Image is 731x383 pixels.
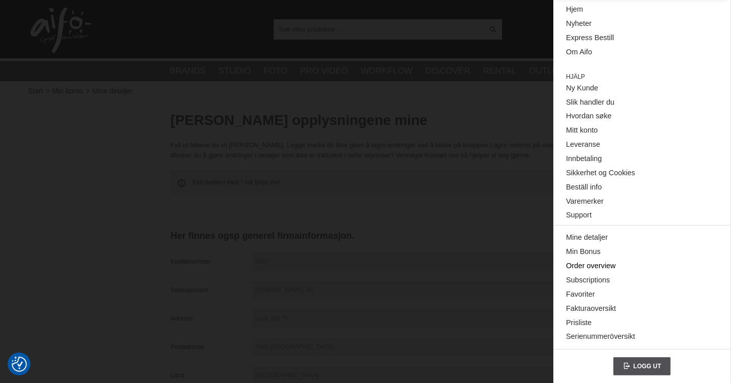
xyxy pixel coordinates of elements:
[92,86,133,97] span: Mine detaljer
[634,363,661,370] span: Logg ut
[566,245,718,259] a: Min Bonus
[85,86,89,97] span: >
[566,231,718,245] a: Mine detaljer
[252,338,560,356] span: 7041 [GEOGRAPHIC_DATA]
[263,65,287,78] a: Foto
[171,140,560,162] p: Fyll ut feltene du vil [PERSON_NAME]. Legge merke til! Ikke glem å lagre endringer ved å klikke p...
[252,309,560,328] span: Lade alle 75
[566,195,718,209] a: Varemerker
[30,8,91,53] img: logo.png
[566,302,718,316] a: Fakturaoversikt
[171,111,560,131] h1: [PERSON_NAME] opplysningene mine
[52,86,83,97] span: Min konto
[171,285,252,295] span: Selskapsnavn
[252,252,560,271] span: 9687
[566,288,718,302] a: Favoriter
[566,138,718,152] a: Leveranse
[483,65,516,78] a: Rental
[28,86,43,97] a: Start
[566,109,718,123] a: Hvordan søke
[566,17,718,31] a: Nyheter
[171,314,252,323] span: Adresse
[566,152,718,166] a: Innbetaling
[566,273,718,288] a: Subscriptions
[566,259,718,273] a: Order overview
[171,230,560,242] h2: Her finnes ogsp generel firmainformasjon.
[566,31,718,45] a: Express Bestill
[170,65,206,78] a: Brands
[274,21,483,37] input: Søk etter produkter ...
[171,371,252,380] span: Land
[171,257,252,266] span: Kundenummer
[566,315,718,330] a: Prisliste
[171,342,252,352] span: Postadresse
[12,355,27,373] button: Samtykkepreferanser
[566,72,718,81] span: Hjälp
[566,123,718,138] a: Mitt konto
[566,180,718,195] a: Beställ info
[529,65,563,78] a: Outlet
[252,281,560,299] span: [DOMAIN_NAME] AS
[566,45,718,59] a: Om Aifo
[566,208,718,222] a: Support
[300,65,348,78] a: Pro Video
[171,170,560,195] span: Felt markert med * må fylles inn!
[566,95,718,109] a: Slik handler du
[566,166,718,180] a: Sikkerhet og Cookies
[613,357,671,375] a: Logg ut
[566,81,718,95] a: Ny Kunde
[12,357,27,372] img: Revisit consent button
[361,65,413,78] a: Workflow
[566,3,718,17] a: Hjem
[46,86,50,97] span: >
[425,65,471,78] a: Discover
[218,65,251,78] a: Studio
[566,330,718,344] a: Serienummeröversikt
